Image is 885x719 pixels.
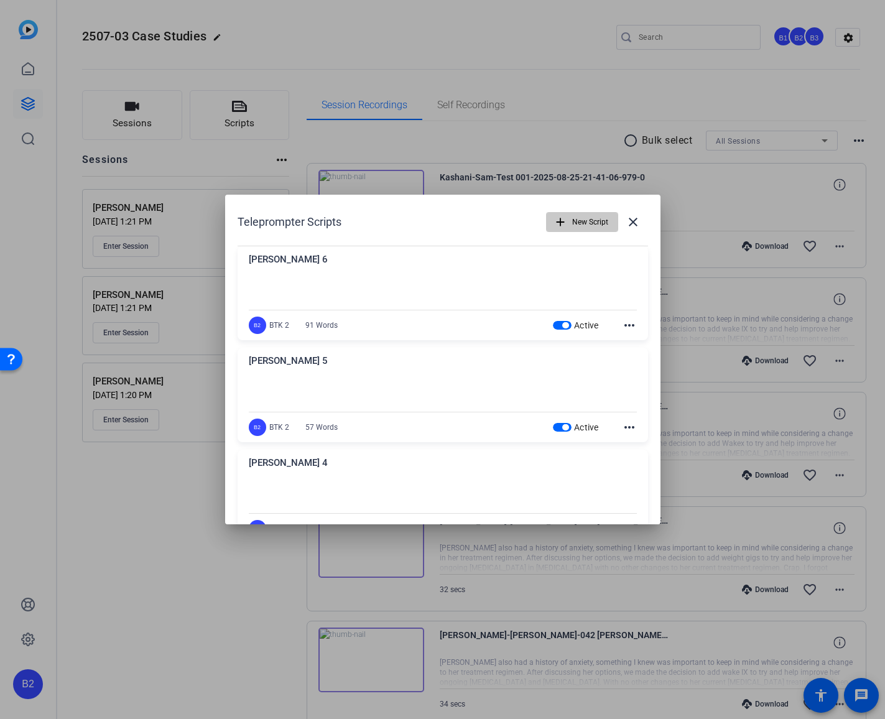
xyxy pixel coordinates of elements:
[626,215,641,230] mat-icon: close
[574,422,599,432] span: Active
[574,320,599,330] span: Active
[305,422,338,432] div: 57 Words
[269,320,289,330] div: BTK 2
[249,253,637,273] div: [PERSON_NAME] 6
[622,420,637,435] mat-icon: more_horiz
[238,215,341,230] h1: Teleprompter Scripts
[249,317,266,334] div: B2
[546,212,618,232] button: New Script
[249,456,637,476] div: [PERSON_NAME] 4
[269,422,289,432] div: BTK 2
[249,354,637,374] div: [PERSON_NAME] 5
[622,521,637,536] mat-icon: more_horiz
[305,524,338,534] div: 81 Words
[269,524,289,534] div: BTK 2
[574,524,599,534] span: Active
[249,419,266,436] div: B2
[305,320,338,330] div: 91 Words
[622,318,637,333] mat-icon: more_horiz
[249,520,266,537] div: B2
[572,210,608,234] span: New Script
[554,215,567,229] mat-icon: add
